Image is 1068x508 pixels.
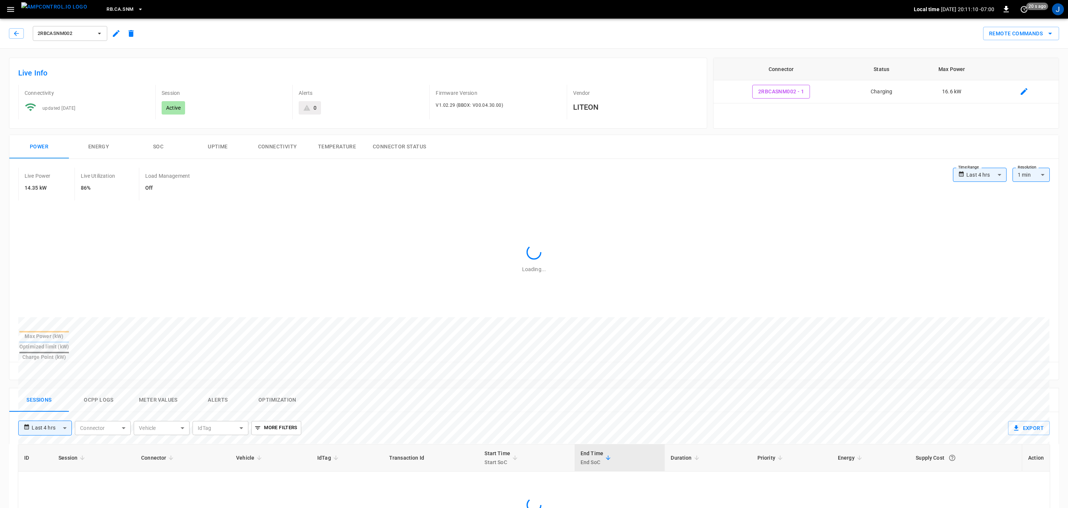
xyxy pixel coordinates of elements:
[25,172,51,180] p: Live Power
[104,2,146,17] button: RB.CA.SNM
[128,388,188,412] button: Meter Values
[945,451,959,464] button: The cost of your charging session based on your supply rates
[1052,3,1064,15] div: profile-icon
[671,453,701,462] span: Duration
[81,184,115,192] h6: 86%
[522,266,546,272] span: Loading...
[251,421,301,435] button: More Filters
[484,449,520,467] span: Start TimeStart SoC
[188,135,248,159] button: Uptime
[188,388,248,412] button: Alerts
[38,29,93,38] span: 2RBCASNM002
[69,388,128,412] button: Ocpp logs
[914,58,989,80] th: Max Power
[849,80,915,103] td: Charging
[484,449,510,467] div: Start Time
[914,80,989,103] td: 16.6 kW
[713,58,1059,103] table: connector table
[581,449,613,467] span: End TimeEnd SoC
[166,104,181,112] p: Active
[436,89,560,97] p: Firmware Version
[21,2,87,12] img: ampcontrol.io logo
[1018,164,1036,170] label: Resolution
[1022,444,1050,472] th: Action
[1018,3,1030,15] button: set refresh interval
[145,184,190,192] h6: Off
[9,388,69,412] button: Sessions
[436,103,503,108] span: V1.02.29 (BBOX: V00.04.30.00)
[248,388,307,412] button: Optimization
[1008,421,1050,435] button: Export
[757,453,785,462] span: Priority
[573,89,698,97] p: Vendor
[25,184,51,192] h6: 14.35 kW
[752,85,810,99] button: 2RBCASNM002 - 1
[69,135,128,159] button: Energy
[941,6,994,13] p: [DATE] 20:11:10 -07:00
[983,27,1059,41] button: Remote Commands
[299,89,423,97] p: Alerts
[914,6,940,13] p: Local time
[18,444,1050,494] table: sessions table
[1026,3,1048,10] span: 20 s ago
[317,453,341,462] span: IdTag
[983,27,1059,41] div: remote commands options
[573,101,698,113] h6: LITEON
[128,135,188,159] button: SOC
[849,58,915,80] th: Status
[314,104,317,112] div: 0
[141,453,176,462] span: Connector
[581,458,603,467] p: End SoC
[162,89,286,97] p: Session
[145,172,190,180] p: Load Management
[42,106,76,111] span: updated [DATE]
[838,453,864,462] span: Energy
[33,26,107,41] button: 2RBCASNM002
[383,444,479,472] th: Transaction Id
[18,444,53,472] th: ID
[713,58,849,80] th: Connector
[107,5,133,14] span: RB.CA.SNM
[307,135,367,159] button: Temperature
[81,172,115,180] p: Live Utilization
[916,451,1016,464] div: Supply Cost
[236,453,264,462] span: Vehicle
[367,135,432,159] button: Connector Status
[32,421,72,435] div: Last 4 hrs
[248,135,307,159] button: Connectivity
[18,67,698,79] h6: Live Info
[581,449,603,467] div: End Time
[966,168,1007,182] div: Last 4 hrs
[1013,168,1050,182] div: 1 min
[958,164,979,170] label: Time Range
[25,89,149,97] p: Connectivity
[9,135,69,159] button: Power
[484,458,510,467] p: Start SoC
[58,453,87,462] span: Session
